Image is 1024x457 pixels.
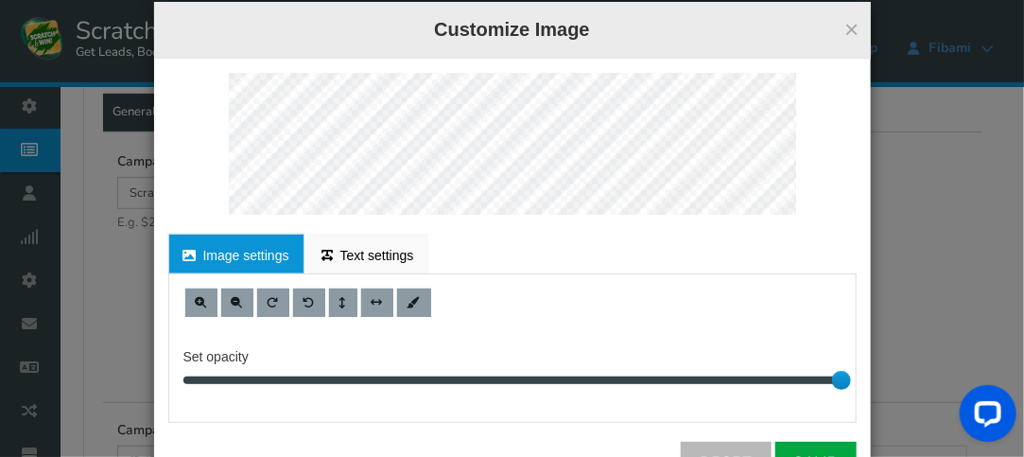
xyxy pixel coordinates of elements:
button: × [844,17,859,42]
h4: Customize Image [168,16,857,44]
label: Set opacity [183,336,277,366]
a: Text settings [307,234,429,273]
a: Image settings [168,234,304,273]
iframe: LiveChat chat widget [945,378,1024,457]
